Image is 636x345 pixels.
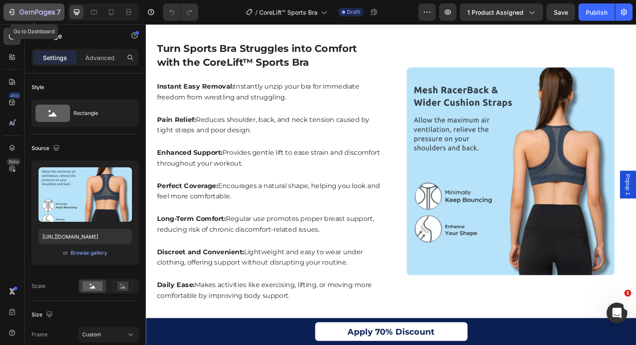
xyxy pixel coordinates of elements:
strong: Instant Easy Removal: [12,62,93,70]
strong: Perfect Coverage: [12,167,76,175]
button: Browse gallery [70,249,108,257]
strong: Discreet and Convenient: [12,237,104,245]
div: Source [32,143,61,154]
p: Lightweight and easy to wear under clothing, offering support without disrupting your routine. [12,236,250,258]
button: 7 [3,3,64,21]
img: preview-image [39,167,132,222]
p: 7 [57,7,61,17]
strong: Daily Ease: [12,272,51,280]
div: Publish [586,8,607,17]
span: 1 [624,290,631,297]
p: Instantly unzip your bra for immediate freedom from wrestling and struggling. [12,61,250,83]
label: Frame [32,331,48,339]
span: Popup 1 [506,159,515,181]
strong: Pain Relief: [12,97,53,105]
p: Settings [43,53,67,62]
p: Makes activities like exercising, lifting, or moving more comfortable by improving body support. [12,271,250,293]
input: https://example.com/image.jpg [39,229,132,244]
p: Encourages a natural shape, helping you look and feel more comfortable. [12,166,250,188]
div: Style [32,83,44,91]
div: Beta [6,158,21,165]
strong: Turn Sports Bra Struggles into Comfort with the CoreLift™ Sports Bra [12,19,223,47]
button: 1 product assigned [460,3,543,21]
div: 450 [8,92,21,99]
p: Image [42,31,116,41]
iframe: Design area [146,24,636,345]
button: Publish [578,3,615,21]
span: 1 product assigned [467,8,524,17]
img: Punching_Design_with_Mesh_Lining_Allow_maxmium_airflow_and_sweat-wicking_breathable_and_comfortab... [276,46,496,266]
span: or [63,248,68,258]
span: CoreLift™ Sports Bra [259,8,318,17]
iframe: Intercom live chat [607,303,627,323]
div: Browse gallery [71,249,107,257]
a: Apply 70% Discount [179,316,340,335]
div: Scale [32,282,45,290]
div: Undo/Redo [163,3,198,21]
span: Draft [347,8,360,16]
p: Apply 70% Discount [214,320,306,331]
p: Reduces shoulder, back, and neck tension caused by tight straps and poor design. [12,96,250,118]
p: Provides gentle lift to ease strain and discomfort throughout your workout. [12,131,250,153]
span: / [255,8,257,17]
button: Custom [78,327,139,342]
div: Rectangle [74,103,126,123]
button: Save [546,3,575,21]
p: Regular use promotes proper breast support, reducing risk of chronic discomfort-related issues. [12,201,250,223]
span: Custom [82,331,101,339]
p: Advanced [85,53,115,62]
span: Save [554,9,568,16]
strong: Enhanced Support: [12,132,81,140]
strong: Long-Term Comfort: [12,202,84,210]
div: Size [32,309,55,321]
